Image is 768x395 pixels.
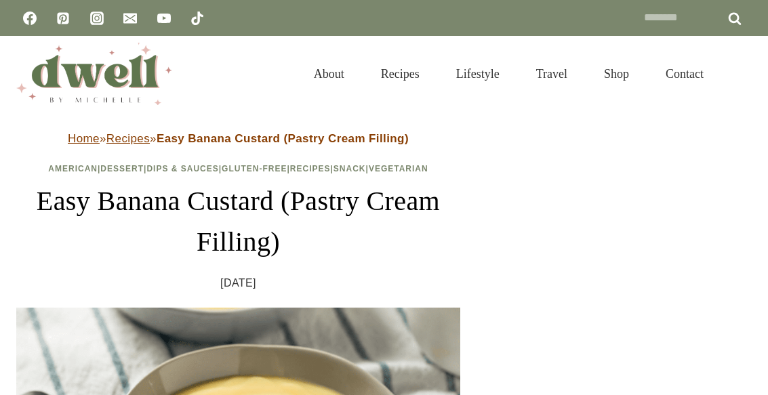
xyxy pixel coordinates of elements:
a: Instagram [83,5,110,32]
a: Recipes [106,132,150,145]
span: » » [68,132,409,145]
a: Pinterest [49,5,77,32]
a: Recipes [363,50,438,98]
a: Email [117,5,144,32]
a: TikTok [184,5,211,32]
nav: Primary Navigation [296,50,722,98]
a: Dessert [100,164,144,173]
a: American [48,164,98,173]
img: DWELL by michelle [16,43,172,105]
a: Dips & Sauces [146,164,218,173]
a: Lifestyle [438,50,518,98]
a: YouTube [150,5,178,32]
button: View Search Form [729,62,752,85]
a: Shop [586,50,647,98]
a: Vegetarian [369,164,428,173]
a: Gluten-Free [222,164,287,173]
a: Home [68,132,100,145]
a: Recipes [290,164,331,173]
span: | | | | | | [48,164,428,173]
h1: Easy Banana Custard (Pastry Cream Filling) [16,181,460,262]
a: Facebook [16,5,43,32]
a: Contact [647,50,722,98]
a: Travel [518,50,586,98]
strong: Easy Banana Custard (Pastry Cream Filling) [157,132,409,145]
a: About [296,50,363,98]
time: [DATE] [220,273,256,293]
a: Snack [334,164,366,173]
